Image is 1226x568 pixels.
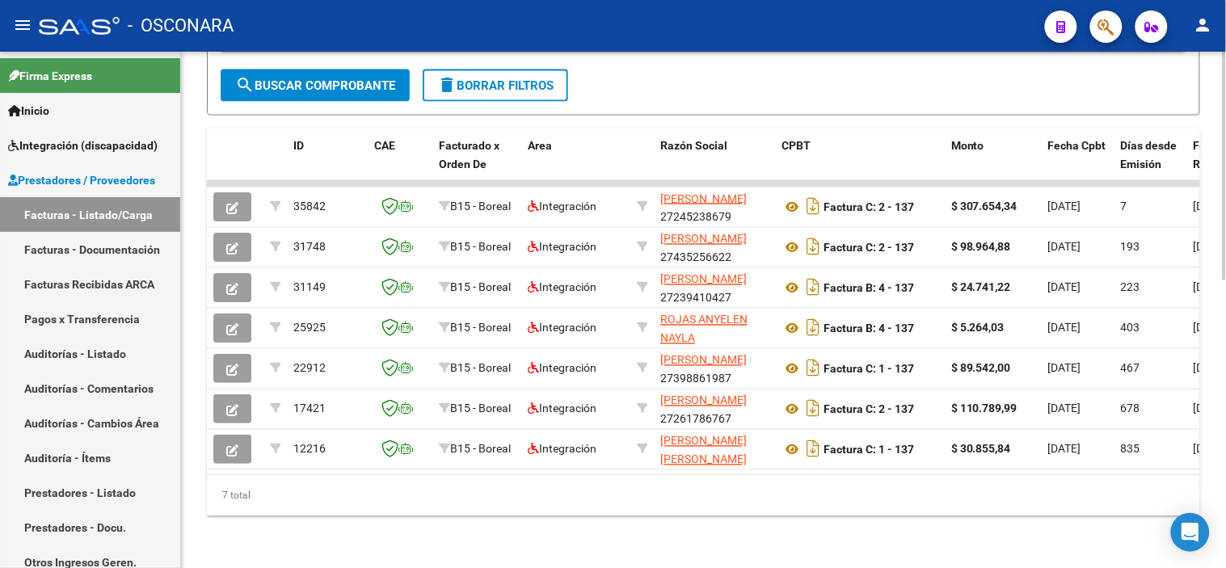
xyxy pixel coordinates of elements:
span: ROJAS ANYELEN NAYLA [660,313,748,345]
strong: Factura C: 1 - 137 [824,363,914,376]
mat-icon: menu [13,15,32,35]
strong: Factura C: 2 - 137 [824,403,914,416]
strong: $ 307.654,34 [951,200,1017,213]
div: Open Intercom Messenger [1171,513,1210,552]
span: B15 - Boreal [450,241,511,254]
strong: $ 89.542,00 [951,362,1011,375]
span: Integración [528,241,596,254]
span: 12216 [293,443,326,456]
i: Descargar documento [803,436,824,462]
span: Facturado x Orden De [439,139,499,170]
strong: Factura B: 4 - 137 [824,282,914,295]
div: 27398861987 [660,351,769,385]
div: 27239410427 [660,271,769,305]
span: Integración [528,443,596,456]
span: 403 [1121,322,1140,334]
datatable-header-cell: Monto [945,128,1042,200]
span: 35842 [293,200,326,213]
div: 27261786767 [660,392,769,426]
span: CAE [374,139,395,152]
strong: Factura B: 4 - 137 [824,322,914,335]
span: [DATE] [1048,241,1081,254]
span: Días desde Emisión [1121,139,1178,170]
span: [DATE] [1048,443,1081,456]
span: Firma Express [8,67,92,85]
div: 27245238679 [660,190,769,224]
span: Integración [528,322,596,334]
div: 27392412420 [660,432,769,466]
span: [DATE] [1048,402,1081,415]
span: Buscar Comprobante [235,78,395,93]
i: Descargar documento [803,234,824,260]
strong: Factura C: 2 - 137 [824,242,914,255]
strong: $ 30.855,84 [951,443,1011,456]
span: B15 - Boreal [450,362,511,375]
span: 22912 [293,362,326,375]
strong: $ 24.741,22 [951,281,1011,294]
span: [PERSON_NAME] [660,354,747,367]
span: [PERSON_NAME] [660,192,747,205]
span: CPBT [782,139,811,152]
span: Fecha Cpbt [1048,139,1106,152]
span: Integración (discapacidad) [8,137,158,154]
span: [DATE] [1048,200,1081,213]
span: ID [293,139,304,152]
span: Integración [528,402,596,415]
span: [DATE] [1048,362,1081,375]
datatable-header-cell: Fecha Cpbt [1042,128,1114,200]
span: - OSCONARA [128,8,234,44]
span: 193 [1121,241,1140,254]
span: 467 [1121,362,1140,375]
strong: $ 110.789,99 [951,402,1017,415]
span: [DATE] [1048,281,1081,294]
mat-icon: search [235,75,255,95]
datatable-header-cell: Razón Social [654,128,775,200]
span: [PERSON_NAME] [PERSON_NAME] [660,435,747,466]
i: Descargar documento [803,315,824,341]
span: B15 - Boreal [450,443,511,456]
span: Razón Social [660,139,727,152]
span: 31748 [293,241,326,254]
datatable-header-cell: Area [521,128,630,200]
span: Inicio [8,102,49,120]
datatable-header-cell: CAE [368,128,432,200]
datatable-header-cell: CPBT [775,128,945,200]
div: 27435256622 [660,230,769,264]
span: B15 - Boreal [450,200,511,213]
mat-icon: delete [437,75,457,95]
span: B15 - Boreal [450,281,511,294]
span: Borrar Filtros [437,78,554,93]
span: 678 [1121,402,1140,415]
span: [DATE] [1048,322,1081,334]
button: Buscar Comprobante [221,69,410,102]
strong: $ 98.964,88 [951,241,1011,254]
span: Integración [528,281,596,294]
span: [PERSON_NAME] [660,394,747,407]
button: Borrar Filtros [423,69,568,102]
span: 17421 [293,402,326,415]
i: Descargar documento [803,396,824,422]
strong: $ 5.264,03 [951,322,1005,334]
span: 7 [1121,200,1127,213]
div: 7 total [207,476,1200,516]
strong: Factura C: 2 - 137 [824,201,914,214]
datatable-header-cell: ID [287,128,368,200]
strong: Factura C: 1 - 137 [824,444,914,457]
span: 31149 [293,281,326,294]
i: Descargar documento [803,275,824,301]
span: Area [528,139,552,152]
span: Prestadores / Proveedores [8,171,155,189]
i: Descargar documento [803,356,824,381]
span: Monto [951,139,984,152]
span: B15 - Boreal [450,322,511,334]
span: 223 [1121,281,1140,294]
i: Descargar documento [803,194,824,220]
span: Integración [528,362,596,375]
span: B15 - Boreal [450,402,511,415]
mat-icon: person [1194,15,1213,35]
div: 27301784797 [660,311,769,345]
datatable-header-cell: Facturado x Orden De [432,128,521,200]
span: [PERSON_NAME] [660,233,747,246]
datatable-header-cell: Días desde Emisión [1114,128,1187,200]
span: 835 [1121,443,1140,456]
